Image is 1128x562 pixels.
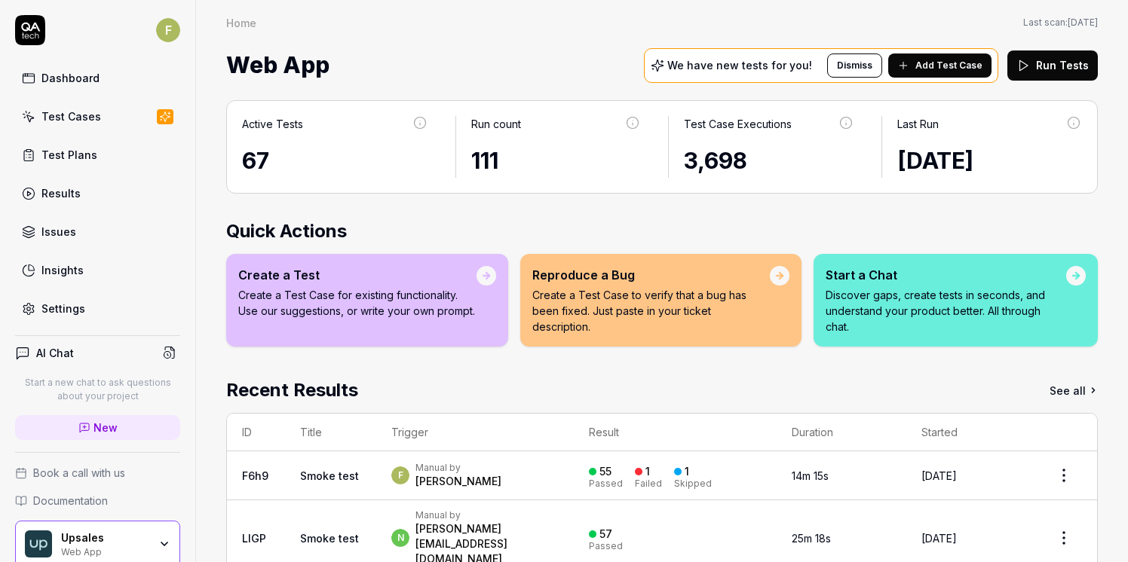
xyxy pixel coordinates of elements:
a: Insights [15,255,180,285]
div: 55 [599,465,612,478]
time: [DATE] [1068,17,1098,28]
div: Manual by [415,509,558,521]
span: F [391,466,409,484]
th: Title [285,414,376,451]
div: Skipped [674,479,712,488]
span: Web App [226,45,330,85]
div: Start a Chat [826,266,1066,284]
div: 3,698 [684,144,854,178]
a: Documentation [15,493,180,509]
div: Upsales [61,531,149,545]
div: Settings [41,301,85,316]
span: New [93,420,118,435]
div: 1 [685,465,689,478]
div: 111 [471,144,642,178]
span: F [156,18,180,42]
button: Last scan:[DATE] [1023,16,1098,29]
span: Add Test Case [915,59,982,72]
img: Upsales Logo [25,530,52,557]
div: Last Run [897,116,939,132]
div: Failed [635,479,662,488]
div: Test Plans [41,147,97,163]
button: Add Test Case [888,53,992,78]
div: 67 [242,144,428,178]
button: Dismiss [827,53,882,78]
p: Create a Test Case to verify that a bug has been fixed. Just paste in your ticket description. [532,287,770,334]
h2: Recent Results [226,377,358,404]
a: Smoke test [300,469,359,482]
h4: AI Chat [36,345,74,361]
div: Passed [589,542,623,551]
span: Last scan: [1023,16,1098,29]
a: Smoke test [300,532,359,545]
div: Active Tests [242,116,303,132]
span: Documentation [33,493,108,509]
div: Web App [61,545,149,557]
time: 14m 15s [792,469,829,482]
a: See all [1050,377,1098,404]
span: Book a call with us [33,465,125,481]
th: ID [227,414,285,451]
a: New [15,415,180,440]
th: Started [906,414,1031,451]
div: Manual by [415,462,501,474]
a: Results [15,179,180,208]
div: Test Cases [41,108,101,124]
div: Run count [471,116,521,132]
a: Dashboard [15,63,180,93]
time: [DATE] [921,469,957,482]
div: Reproduce a Bug [532,266,770,284]
div: Create a Test [238,266,477,284]
div: Test Case Executions [684,116,792,132]
p: Create a Test Case for existing functionality. Use our suggestions, or write your own prompt. [238,287,477,319]
button: F [156,15,180,45]
div: Home [226,15,256,30]
th: Result [574,414,777,451]
time: [DATE] [897,147,973,174]
h2: Quick Actions [226,218,1098,245]
div: 1 [645,465,650,478]
div: Insights [41,262,84,278]
a: Test Plans [15,140,180,170]
a: Settings [15,294,180,323]
div: [PERSON_NAME] [415,474,501,489]
div: Passed [589,479,623,488]
th: Trigger [376,414,573,451]
p: Start a new chat to ask questions about your project [15,376,180,403]
div: Issues [41,224,76,240]
div: Dashboard [41,70,100,86]
div: 57 [599,527,612,541]
time: [DATE] [921,532,957,545]
p: Discover gaps, create tests in seconds, and understand your product better. All through chat. [826,287,1066,334]
span: n [391,529,409,547]
p: We have new tests for you! [667,60,812,71]
a: Test Cases [15,102,180,131]
th: Duration [777,414,906,451]
a: LIGP [242,532,266,545]
a: Issues [15,217,180,246]
a: F6h9 [242,469,268,482]
time: 25m 18s [792,532,831,545]
button: Run Tests [1007,50,1098,81]
div: Results [41,185,81,201]
a: Book a call with us [15,465,180,481]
